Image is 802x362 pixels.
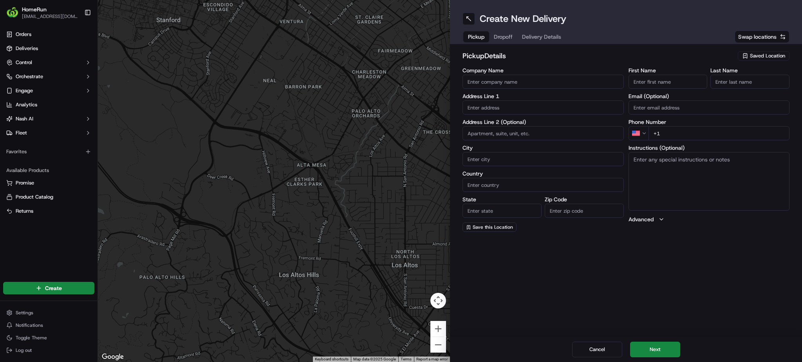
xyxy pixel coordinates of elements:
span: Save this Location [473,224,513,230]
button: Zoom out [430,337,446,353]
input: Enter phone number [648,126,790,140]
button: Next [630,342,680,357]
a: Report a map error [416,357,448,361]
button: Nash AI [3,113,94,125]
button: Map camera controls [430,293,446,308]
span: Create [45,284,62,292]
label: Company Name [462,68,624,73]
a: Analytics [3,99,94,111]
label: City [462,145,624,151]
a: Returns [6,208,91,215]
label: Country [462,171,624,176]
button: Zoom in [430,321,446,337]
span: Notifications [16,322,43,328]
span: Orders [16,31,31,38]
label: First Name [629,68,708,73]
button: Toggle Theme [3,332,94,343]
button: Save this Location [462,222,517,232]
button: Cancel [572,342,622,357]
span: Map data ©2025 Google [353,357,396,361]
input: Enter first name [629,75,708,89]
label: Last Name [710,68,789,73]
label: Zip Code [545,197,624,202]
span: Promise [16,179,34,186]
span: Swap locations [738,33,777,41]
input: Enter email address [629,100,790,115]
button: HomeRun [22,5,47,13]
input: Enter state [462,204,542,218]
button: Log out [3,345,94,356]
button: Swap locations [735,30,789,43]
a: Product Catalog [6,194,91,201]
img: HomeRun [6,6,19,19]
h2: pickup Details [462,50,733,61]
label: Instructions (Optional) [629,145,790,151]
label: State [462,197,542,202]
span: Saved Location [750,52,785,59]
label: Address Line 1 [462,93,624,99]
h1: Create New Delivery [480,13,566,25]
span: Returns [16,208,33,215]
span: Deliveries [16,45,38,52]
span: Settings [16,310,33,316]
input: Enter last name [710,75,789,89]
input: Enter zip code [545,204,624,218]
span: Pickup [468,33,484,41]
input: Enter company name [462,75,624,89]
button: Orchestrate [3,70,94,83]
span: Fleet [16,129,27,136]
label: Advanced [629,215,654,223]
a: Open this area in Google Maps (opens a new window) [100,352,126,362]
button: Engage [3,84,94,97]
span: Toggle Theme [16,335,47,341]
button: Fleet [3,127,94,139]
button: Control [3,56,94,69]
a: Terms (opens in new tab) [401,357,412,361]
button: Returns [3,205,94,217]
button: Notifications [3,320,94,331]
span: Control [16,59,32,66]
button: Promise [3,177,94,189]
a: Orders [3,28,94,41]
input: Enter city [462,152,624,166]
span: Engage [16,87,33,94]
label: Email (Optional) [629,93,790,99]
label: Phone Number [629,119,790,125]
span: Delivery Details [522,33,561,41]
button: Keyboard shortcuts [315,357,349,362]
span: Nash AI [16,115,33,122]
button: [EMAIL_ADDRESS][DOMAIN_NAME] [22,13,78,20]
div: Available Products [3,164,94,177]
input: Apartment, suite, unit, etc. [462,126,624,140]
span: Analytics [16,101,37,108]
a: Promise [6,179,91,186]
button: Saved Location [738,50,789,61]
div: Favorites [3,145,94,158]
button: Product Catalog [3,191,94,203]
input: Enter address [462,100,624,115]
span: Log out [16,347,32,353]
span: Orchestrate [16,73,43,80]
a: Deliveries [3,42,94,55]
button: HomeRunHomeRun[EMAIL_ADDRESS][DOMAIN_NAME] [3,3,81,22]
button: Create [3,282,94,294]
button: Settings [3,307,94,318]
span: Dropoff [494,33,513,41]
img: Google [100,352,126,362]
label: Address Line 2 (Optional) [462,119,624,125]
button: Advanced [629,215,790,223]
span: Product Catalog [16,194,53,201]
input: Enter country [462,178,624,192]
